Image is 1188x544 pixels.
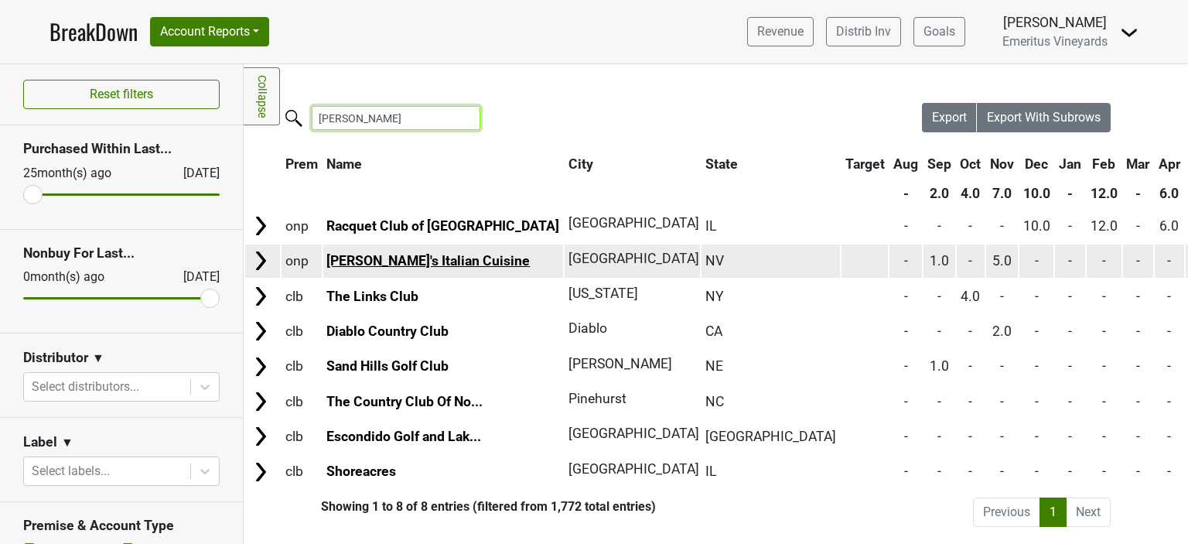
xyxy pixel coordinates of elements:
[1123,180,1154,207] th: -
[922,103,978,132] button: Export
[904,394,908,409] span: -
[1019,180,1054,207] th: 10.0
[326,253,530,269] a: [PERSON_NAME]'s Italian Cuisine
[1055,150,1085,178] th: Jan: activate to sort column ascending
[1136,289,1140,304] span: -
[913,17,965,46] a: Goals
[23,434,57,450] h3: Label
[1068,323,1072,339] span: -
[1136,394,1140,409] span: -
[968,464,972,479] span: -
[326,218,559,234] a: Racquet Club of [GEOGRAPHIC_DATA]
[1068,289,1072,304] span: -
[1002,34,1108,49] span: Emeritus Vineyards
[1000,394,1004,409] span: -
[1155,150,1184,178] th: Apr: activate to sort column ascending
[705,323,722,339] span: CA
[1136,323,1140,339] span: -
[1102,289,1106,304] span: -
[1023,218,1050,234] span: 10.0
[904,323,908,339] span: -
[1039,498,1067,527] a: 1
[1068,464,1072,479] span: -
[1068,253,1072,269] span: -
[705,358,723,374] span: NE
[826,17,901,46] a: Distrib Inv
[323,150,564,178] th: Name: activate to sort column ascending
[568,320,607,336] span: Diablo
[1167,253,1171,269] span: -
[1102,323,1106,339] span: -
[1000,464,1004,479] span: -
[568,286,638,301] span: [US_STATE]
[1136,253,1140,269] span: -
[705,464,716,479] span: IL
[904,358,908,374] span: -
[169,268,220,286] div: [DATE]
[1136,358,1140,374] span: -
[1167,429,1171,444] span: -
[968,394,972,409] span: -
[923,180,955,207] th: 2.0
[150,17,269,46] button: Account Reports
[845,156,885,172] span: Target
[326,429,481,444] a: Escondido Golf and Lak...
[169,164,220,183] div: [DATE]
[244,499,656,514] div: Showing 1 to 8 of 8 entries (filtered from 1,772 total entries)
[968,218,972,234] span: -
[705,289,724,304] span: NY
[282,150,322,178] th: Prem: activate to sort column ascending
[326,464,396,479] a: Shoreacres
[282,209,322,242] td: onp
[987,110,1101,125] span: Export With Subrows
[937,218,941,234] span: -
[1167,464,1171,479] span: -
[326,323,449,339] a: Diablo Country Club
[923,150,955,178] th: Sep: activate to sort column ascending
[1167,289,1171,304] span: -
[282,350,322,383] td: clb
[568,251,699,266] span: [GEOGRAPHIC_DATA]
[245,150,280,178] th: &nbsp;: activate to sort column ascending
[282,420,322,453] td: clb
[1035,358,1039,374] span: -
[1000,218,1004,234] span: -
[282,279,322,313] td: clb
[930,253,949,269] span: 1.0
[1091,218,1118,234] span: 12.0
[937,464,941,479] span: -
[23,245,220,262] h3: Nonbuy For Last...
[1087,150,1121,178] th: Feb: activate to sort column ascending
[1102,429,1106,444] span: -
[23,268,146,286] div: 0 month(s) ago
[1068,358,1072,374] span: -
[326,394,483,409] a: The Country Club Of No...
[705,218,716,234] span: IL
[1120,23,1138,42] img: Dropdown Menu
[23,164,146,183] div: 25 month(s) ago
[1055,180,1085,207] th: -
[705,429,836,444] span: [GEOGRAPHIC_DATA]
[326,358,449,374] a: Sand Hills Golf Club
[968,358,972,374] span: -
[249,320,272,343] img: Arrow right
[961,289,980,304] span: 4.0
[92,349,104,368] span: ▼
[904,464,908,479] span: -
[23,518,220,534] h3: Premise & Account Type
[930,358,949,374] span: 1.0
[957,180,985,207] th: 4.0
[932,110,967,125] span: Export
[1000,429,1004,444] span: -
[23,80,220,109] button: Reset filters
[1136,464,1140,479] span: -
[1155,180,1184,207] th: 6.0
[568,426,699,441] span: [GEOGRAPHIC_DATA]
[968,429,972,444] span: -
[1002,12,1108,33] div: [PERSON_NAME]
[282,314,322,347] td: clb
[904,218,908,234] span: -
[1035,323,1039,339] span: -
[282,385,322,418] td: clb
[244,67,280,125] a: Collapse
